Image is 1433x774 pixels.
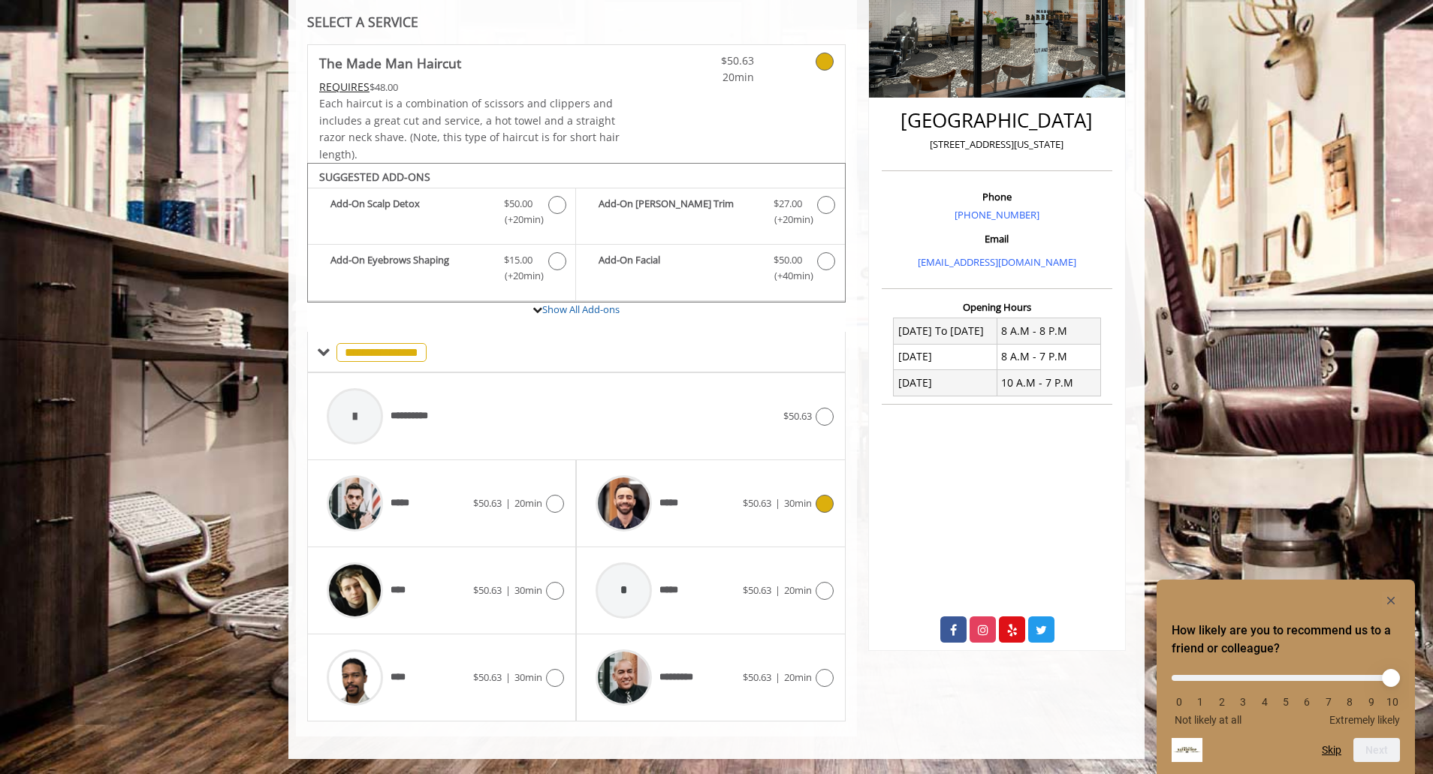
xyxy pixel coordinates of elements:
td: [DATE] To [DATE] [894,318,997,344]
span: (+40min ) [765,268,810,284]
span: | [775,583,780,597]
span: | [505,583,511,597]
span: Extremely likely [1329,714,1400,726]
span: | [775,670,780,684]
td: 8 A.M - 7 P.M [997,344,1100,369]
h3: Opening Hours [882,302,1112,312]
td: 10 A.M - 7 P.M [997,370,1100,396]
span: (+20min ) [496,268,541,284]
td: [DATE] [894,370,997,396]
h3: Email [885,233,1109,244]
li: 10 [1385,696,1400,708]
button: Next question [1353,738,1400,762]
span: This service needs some Advance to be paid before we block your appointment [319,80,370,94]
h3: Phone [885,191,1109,202]
td: [DATE] [894,344,997,369]
td: 8 A.M - 8 P.M [997,318,1100,344]
b: Add-On Eyebrows Shaping [330,252,489,284]
span: | [505,496,511,510]
span: $50.00 [504,196,532,212]
span: Not likely at all [1175,714,1241,726]
li: 5 [1278,696,1293,708]
div: How likely are you to recommend us to a friend or colleague? Select an option from 0 to 10, with ... [1172,592,1400,762]
span: 30min [514,583,542,597]
span: $50.63 [473,670,502,684]
li: 6 [1299,696,1314,708]
div: SELECT A SERVICE [307,15,846,29]
h2: How likely are you to recommend us to a friend or colleague? Select an option from 0 to 10, with ... [1172,622,1400,658]
label: Add-On Eyebrows Shaping [315,252,568,288]
label: Add-On Facial [584,252,837,288]
li: 8 [1342,696,1357,708]
span: 20min [514,496,542,510]
b: Add-On [PERSON_NAME] Trim [599,196,758,227]
span: $15.00 [504,252,532,268]
li: 3 [1235,696,1250,708]
span: $27.00 [774,196,802,212]
a: Show All Add-ons [542,303,620,316]
span: $50.63 [783,409,812,423]
li: 9 [1364,696,1379,708]
li: 2 [1214,696,1229,708]
span: | [775,496,780,510]
span: $50.63 [665,53,754,69]
span: (+20min ) [765,212,810,227]
button: Skip [1322,744,1341,756]
span: Each haircut is a combination of scissors and clippers and includes a great cut and service, a ho... [319,96,620,161]
span: $50.63 [743,496,771,510]
b: Add-On Facial [599,252,758,284]
span: 20min [665,69,754,86]
li: 4 [1257,696,1272,708]
div: How likely are you to recommend us to a friend or colleague? Select an option from 0 to 10, with ... [1172,664,1400,726]
span: $50.63 [473,583,502,597]
h2: [GEOGRAPHIC_DATA] [885,110,1109,131]
div: The Made Man Haircut Add-onS [307,163,846,303]
button: Hide survey [1382,592,1400,610]
li: 7 [1321,696,1336,708]
label: Add-On Beard Trim [584,196,837,231]
a: [PHONE_NUMBER] [955,208,1039,221]
a: [EMAIL_ADDRESS][DOMAIN_NAME] [918,255,1076,269]
span: 30min [784,496,812,510]
span: $50.63 [743,583,771,597]
span: 20min [784,583,812,597]
span: | [505,670,511,684]
span: $50.63 [473,496,502,510]
span: (+20min ) [496,212,541,227]
b: Add-On Scalp Detox [330,196,489,227]
b: The Made Man Haircut [319,53,461,74]
li: 0 [1172,696,1187,708]
b: SUGGESTED ADD-ONS [319,170,430,184]
div: $48.00 [319,79,621,95]
span: $50.00 [774,252,802,268]
span: $50.63 [743,670,771,684]
span: 30min [514,670,542,684]
li: 1 [1193,696,1208,708]
label: Add-On Scalp Detox [315,196,568,231]
span: 20min [784,670,812,684]
p: [STREET_ADDRESS][US_STATE] [885,137,1109,152]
